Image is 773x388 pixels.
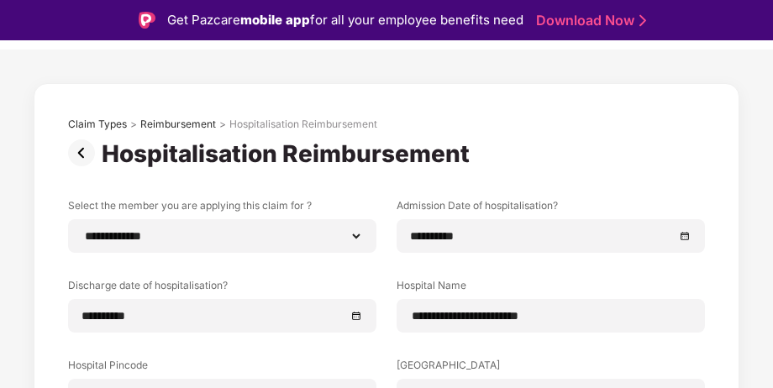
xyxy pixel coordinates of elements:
div: Hospitalisation Reimbursement [102,139,476,168]
label: Hospital Pincode [68,358,376,379]
label: Hospital Name [397,278,705,299]
img: Logo [139,12,155,29]
div: Get Pazcare for all your employee benefits need [167,10,523,30]
label: Discharge date of hospitalisation? [68,278,376,299]
img: Stroke [639,12,646,29]
div: > [219,118,226,131]
label: Select the member you are applying this claim for ? [68,198,376,219]
label: Admission Date of hospitalisation? [397,198,705,219]
strong: mobile app [240,12,310,28]
label: [GEOGRAPHIC_DATA] [397,358,705,379]
a: Download Now [536,12,641,29]
div: > [130,118,137,131]
div: Claim Types [68,118,127,131]
div: Hospitalisation Reimbursement [229,118,377,131]
div: Reimbursement [140,118,216,131]
img: svg+xml;base64,PHN2ZyBpZD0iUHJldi0zMngzMiIgeG1sbnM9Imh0dHA6Ly93d3cudzMub3JnLzIwMDAvc3ZnIiB3aWR0aD... [68,139,102,166]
